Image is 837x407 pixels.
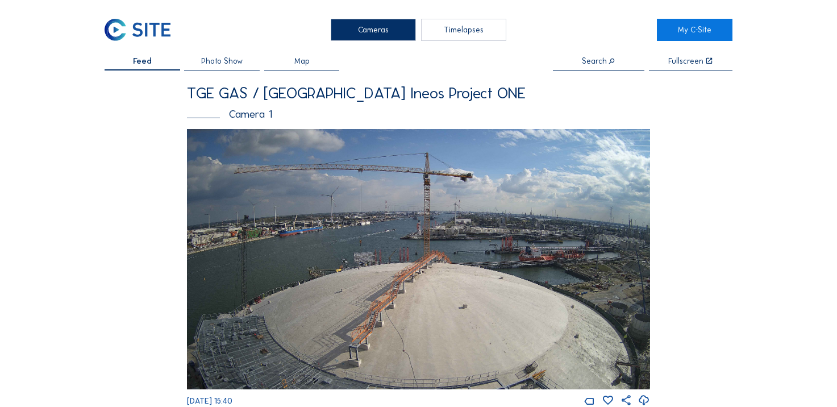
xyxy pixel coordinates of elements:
div: TGE GAS / [GEOGRAPHIC_DATA] Ineos Project ONE [187,85,650,101]
a: My C-Site [657,19,732,41]
a: C-SITE Logo [105,19,180,41]
div: Cameras [331,19,416,41]
span: Photo Show [201,57,243,65]
div: Fullscreen [668,57,703,65]
div: Timelapses [421,19,506,41]
div: Camera 1 [187,109,650,120]
span: Feed [133,57,152,65]
span: [DATE] 15:40 [187,396,232,406]
span: Map [294,57,310,65]
img: C-SITE Logo [105,19,170,41]
img: Image [187,129,650,389]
